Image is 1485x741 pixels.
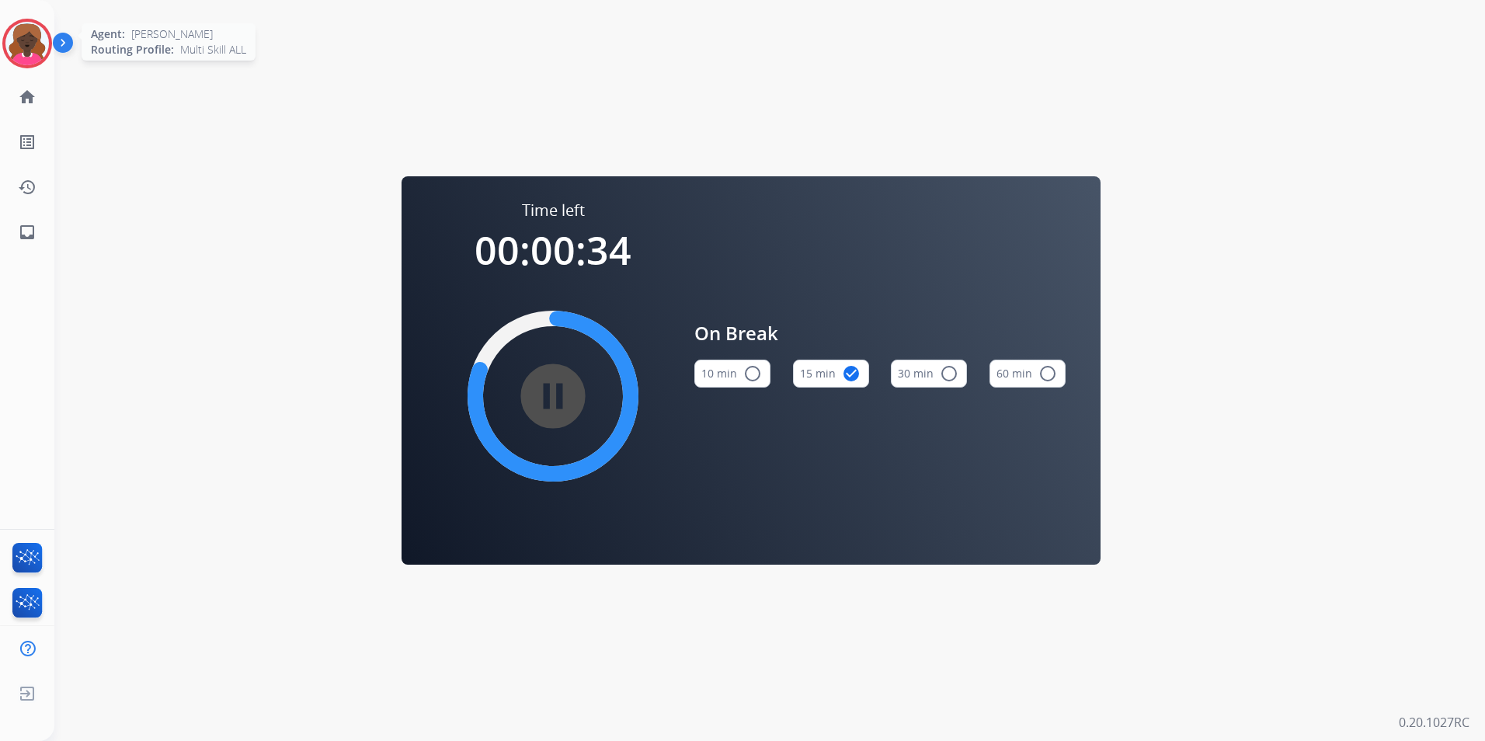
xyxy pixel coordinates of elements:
[18,133,37,151] mat-icon: list_alt
[180,42,246,57] span: Multi Skill ALL
[544,387,562,405] mat-icon: pause_circle_filled
[91,42,174,57] span: Routing Profile:
[694,319,1066,347] span: On Break
[1399,713,1469,732] p: 0.20.1027RC
[18,88,37,106] mat-icon: home
[1038,364,1057,383] mat-icon: radio_button_unchecked
[743,364,762,383] mat-icon: radio_button_unchecked
[522,200,585,221] span: Time left
[989,360,1066,388] button: 60 min
[475,224,631,277] span: 00:00:34
[793,360,869,388] button: 15 min
[5,22,49,65] img: avatar
[940,364,958,383] mat-icon: radio_button_unchecked
[18,223,37,242] mat-icon: inbox
[891,360,967,388] button: 30 min
[131,26,213,42] span: [PERSON_NAME]
[18,178,37,197] mat-icon: history
[842,364,861,383] mat-icon: check_circle
[694,360,770,388] button: 10 min
[91,26,125,42] span: Agent:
